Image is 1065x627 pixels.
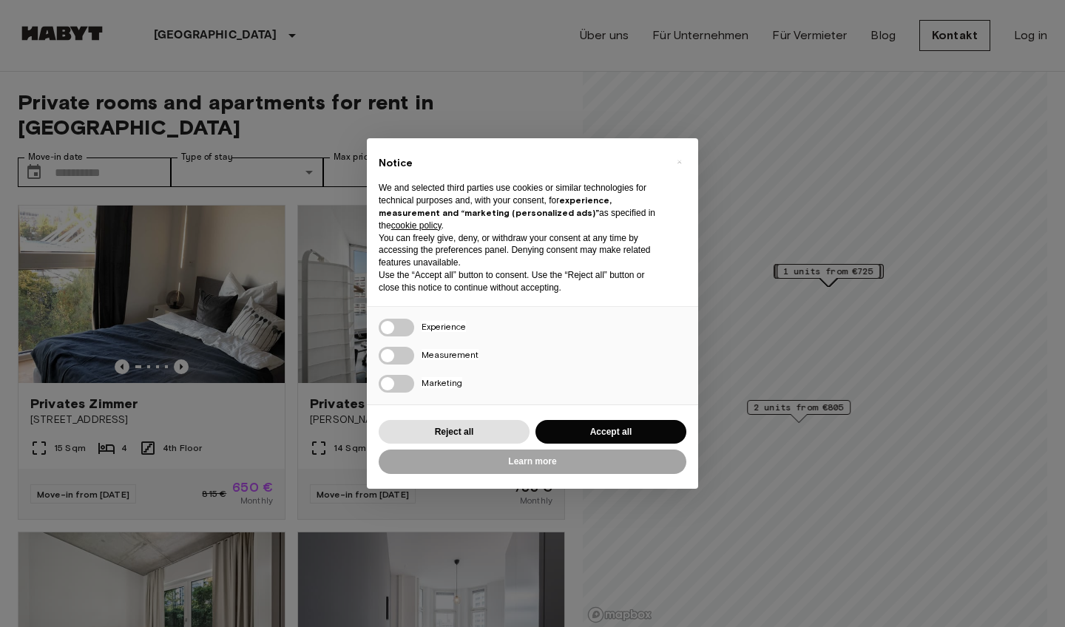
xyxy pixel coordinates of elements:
h2: Notice [379,156,663,171]
p: Use the “Accept all” button to consent. Use the “Reject all” button or close this notice to conti... [379,269,663,294]
strong: experience, measurement and “marketing (personalized ads)” [379,194,612,218]
button: Accept all [535,420,686,444]
span: × [677,153,682,171]
span: Experience [422,321,466,332]
span: Marketing [422,377,462,388]
button: Learn more [379,450,686,474]
a: cookie policy [391,220,442,231]
button: Close this notice [667,150,691,174]
p: We and selected third parties use cookies or similar technologies for technical purposes and, wit... [379,182,663,231]
p: You can freely give, deny, or withdraw your consent at any time by accessing the preferences pane... [379,232,663,269]
span: Measurement [422,349,479,360]
button: Reject all [379,420,530,444]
